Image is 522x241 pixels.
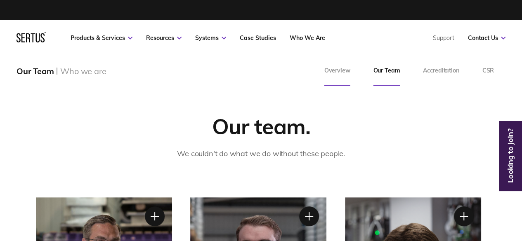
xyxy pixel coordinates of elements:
[240,34,276,42] a: Case Studies
[411,56,470,86] a: Accreditation
[71,34,132,42] a: Products & Services
[433,34,454,42] a: Support
[212,113,310,140] div: Our team.
[17,66,54,76] div: Our Team
[470,56,505,86] a: CSR
[195,34,226,42] a: Systems
[177,148,345,160] p: We couldn't do what we do without these people.
[312,56,361,86] a: Overview
[290,34,325,42] a: Who We Are
[501,152,520,159] a: Looking to join?
[468,34,505,42] a: Contact Us
[60,66,106,76] div: Who we are
[146,34,182,42] a: Resources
